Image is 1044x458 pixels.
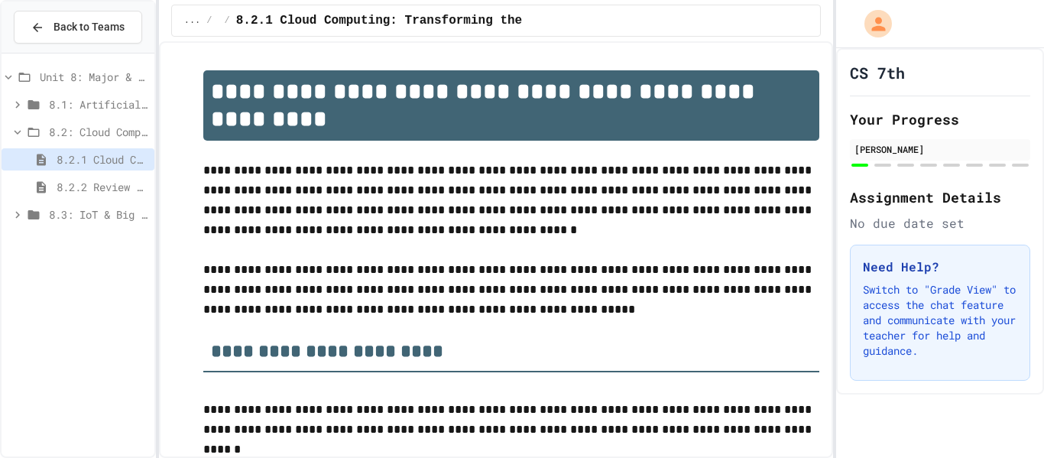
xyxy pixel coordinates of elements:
span: 8.3: IoT & Big Data [49,206,148,223]
h1: CS 7th [850,62,905,83]
p: Switch to "Grade View" to access the chat feature and communicate with your teacher for help and ... [863,282,1017,359]
div: My Account [848,6,896,41]
span: 8.2: Cloud Computing [49,124,148,140]
span: 8.1: Artificial Intelligence Basics [49,96,148,112]
button: Back to Teams [14,11,142,44]
span: / [225,15,230,27]
span: Back to Teams [53,19,125,35]
span: / [206,15,212,27]
span: ... [184,15,201,27]
div: [PERSON_NAME] [854,142,1026,156]
div: No due date set [850,214,1030,232]
span: 8.2.1 Cloud Computing: Transforming the Digital World [57,151,148,167]
h3: Need Help? [863,258,1017,276]
span: 8.2.1 Cloud Computing: Transforming the Digital World [236,11,625,30]
span: Unit 8: Major & Emerging Technologies [40,69,148,85]
h2: Assignment Details [850,187,1030,208]
span: 8.2.2 Review - Cloud Computing [57,179,148,195]
h2: Your Progress [850,109,1030,130]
